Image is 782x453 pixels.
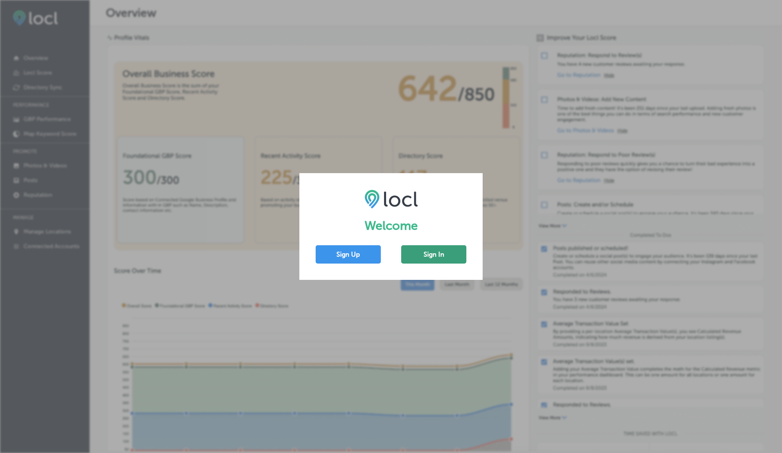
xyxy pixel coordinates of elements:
button: Sign In [401,245,466,264]
img: LOCL logo [365,189,418,208]
button: Sign Up [316,245,381,264]
h1: Welcome [316,218,466,233]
